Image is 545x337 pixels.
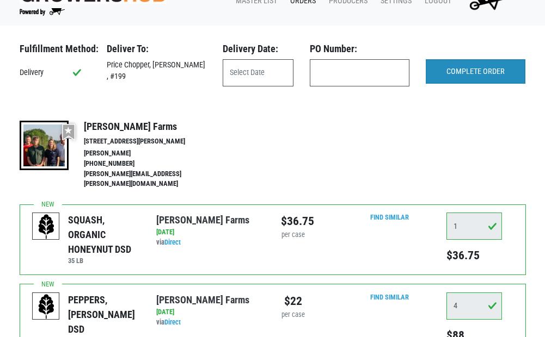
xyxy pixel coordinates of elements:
h3: Deliver To: [107,43,206,55]
input: Qty [446,213,502,240]
div: $22 [281,292,306,310]
div: per case [281,310,306,320]
input: COMPLETE ORDER [426,59,525,84]
img: thumbnail-8a08f3346781c529aa742b86dead986c.jpg [20,121,69,170]
input: Qty [446,292,502,320]
h3: PO Number: [310,43,409,55]
li: [PERSON_NAME] [84,148,224,159]
img: placeholder-variety-43d6402dacf2d531de610a020419775a.svg [33,293,60,320]
h4: [PERSON_NAME] Farms [84,121,224,133]
a: Find Similar [370,293,409,301]
h6: 35 LB [68,257,140,265]
a: [PERSON_NAME] Farms [156,294,249,305]
div: SQUASH, ORGANIC HONEYNUT DSD [68,213,140,257]
a: Find Similar [370,213,409,221]
div: $36.75 [281,213,306,230]
h3: Delivery Date: [223,43,293,55]
a: Direct [164,238,181,246]
li: [PHONE_NUMBER] [84,159,224,169]
div: per case [281,230,306,240]
h5: $36.75 [446,248,502,263]
div: Price Chopper, [PERSON_NAME] , #199 [99,59,215,83]
div: via [156,238,264,248]
input: Select Date [223,59,293,86]
img: Powered by Big Wheelbarrow [20,8,65,16]
h3: Fulfillment Method: [20,43,90,55]
a: Direct [164,318,181,326]
div: via [156,317,264,328]
div: [DATE] [156,227,264,238]
li: [STREET_ADDRESS][PERSON_NAME] [84,136,224,147]
a: [PERSON_NAME] Farms [156,214,249,226]
img: placeholder-variety-43d6402dacf2d531de610a020419775a.svg [33,213,60,240]
li: [PERSON_NAME][EMAIL_ADDRESS][PERSON_NAME][DOMAIN_NAME] [84,169,224,190]
div: [DATE] [156,307,264,317]
div: PEPPERS, [PERSON_NAME] DSD [68,292,140,336]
